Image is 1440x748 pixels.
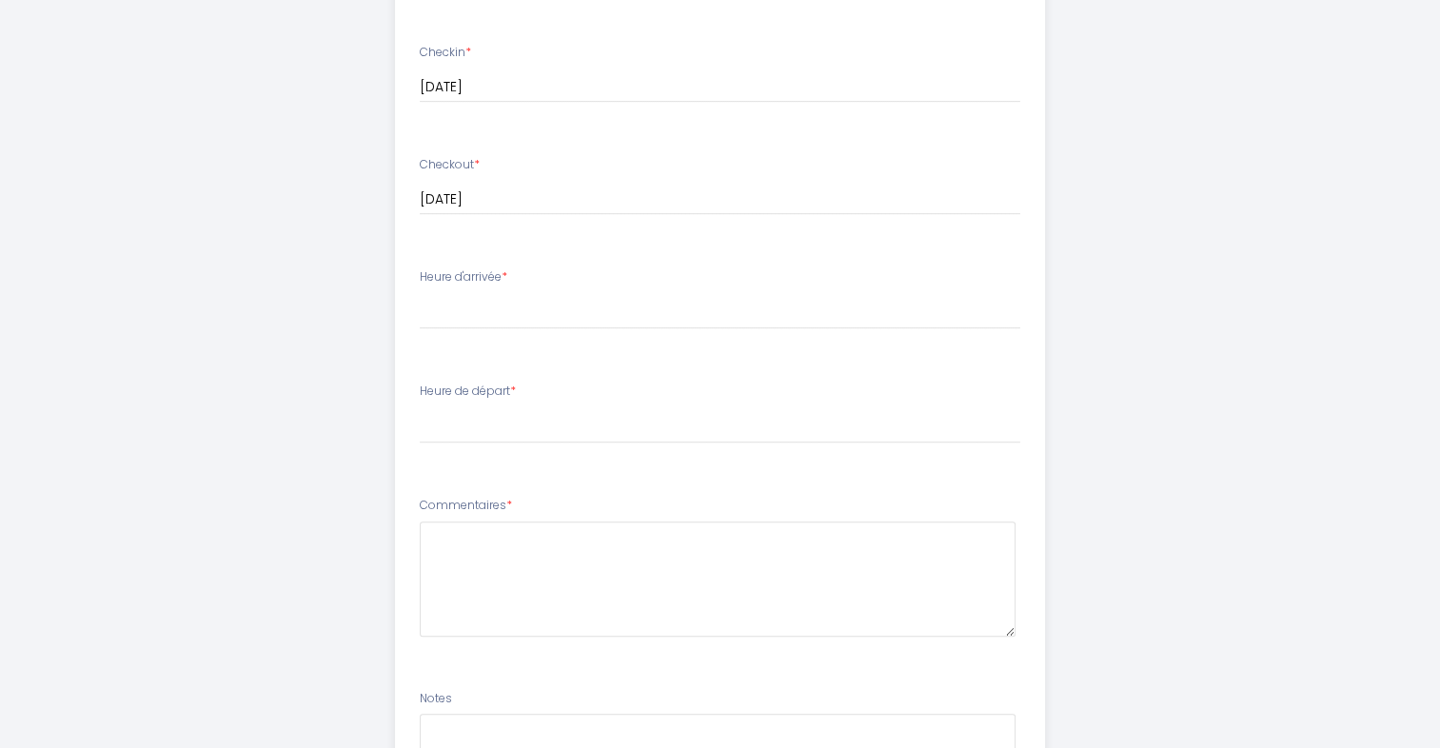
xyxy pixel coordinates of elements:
label: Heure d'arrivée [420,268,507,286]
label: Notes [420,690,452,708]
label: Heure de départ [420,383,516,401]
label: Checkout [420,156,480,174]
label: Commentaires [420,497,512,515]
label: Checkin [420,44,471,62]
